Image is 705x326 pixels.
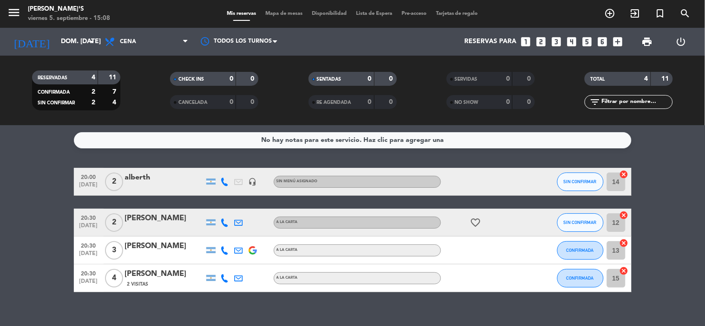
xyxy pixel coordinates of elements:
div: viernes 5. septiembre - 15:08 [28,14,110,23]
span: CANCELADA [178,100,207,105]
span: A LA CARTA [277,220,298,224]
i: looks_two [535,36,547,48]
strong: 0 [230,99,233,105]
button: CONFIRMADA [557,269,604,288]
strong: 4 [112,99,118,106]
span: Cena [120,38,136,45]
strong: 0 [506,99,510,105]
i: looks_one [520,36,532,48]
span: Disponibilidad [307,11,351,16]
span: SIN CONFIRMAR [564,220,597,225]
span: Reservas para [465,38,517,45]
strong: 4 [92,74,95,81]
div: [PERSON_NAME] [125,240,204,252]
strong: 0 [368,99,372,105]
span: 20:30 [77,240,100,250]
span: Sin menú asignado [277,179,318,183]
span: CONFIRMADA [38,90,70,95]
strong: 0 [230,76,233,82]
span: CONFIRMADA [567,275,594,281]
span: Lista de Espera [351,11,397,16]
span: RESERVADAS [38,76,67,80]
i: looks_3 [551,36,563,48]
strong: 0 [389,99,395,105]
img: google-logo.png [249,246,257,255]
i: filter_list [589,96,600,108]
span: 20:30 [77,268,100,278]
i: looks_4 [566,36,578,48]
strong: 0 [527,76,533,82]
div: No hay notas para este servicio. Haz clic para agregar una [261,135,444,146]
span: A LA CARTA [277,248,298,252]
span: Pre-acceso [397,11,431,16]
span: CONFIRMADA [567,248,594,253]
strong: 0 [251,76,257,82]
button: menu [7,6,21,23]
span: SIN CONFIRMAR [564,179,597,184]
span: 20:00 [77,171,100,182]
i: looks_5 [581,36,593,48]
i: [DATE] [7,32,56,52]
i: power_settings_new [676,36,687,47]
span: 2 Visitas [127,281,149,288]
button: SIN CONFIRMAR [557,213,604,232]
i: exit_to_app [630,8,641,19]
strong: 0 [506,76,510,82]
strong: 11 [109,74,118,81]
strong: 11 [662,76,671,82]
div: [PERSON_NAME]'s [28,5,110,14]
i: add_circle_outline [605,8,616,19]
strong: 2 [92,99,95,106]
div: LOG OUT [664,28,698,56]
i: looks_6 [597,36,609,48]
span: 2 [105,213,123,232]
i: favorite_border [470,217,481,228]
button: CONFIRMADA [557,241,604,260]
strong: 7 [112,89,118,95]
span: [DATE] [77,182,100,192]
span: 20:30 [77,212,100,223]
strong: 0 [527,99,533,105]
button: SIN CONFIRMAR [557,173,604,191]
i: cancel [619,238,629,248]
strong: 0 [389,76,395,82]
div: [PERSON_NAME] [125,212,204,224]
strong: 0 [251,99,257,105]
i: menu [7,6,21,19]
span: print [642,36,653,47]
span: A LA CARTA [277,276,298,280]
strong: 2 [92,89,95,95]
i: add_box [612,36,624,48]
span: Tarjetas de regalo [431,11,483,16]
span: SENTADAS [317,77,342,82]
i: cancel [619,211,629,220]
span: Mis reservas [222,11,261,16]
strong: 4 [645,76,648,82]
span: RE AGENDADA [317,100,351,105]
div: alberth [125,172,204,184]
span: 2 [105,173,123,191]
i: cancel [619,170,629,179]
strong: 0 [368,76,372,82]
span: SIN CONFIRMAR [38,101,75,105]
div: [PERSON_NAME] [125,268,204,280]
span: 3 [105,241,123,260]
i: turned_in_not [655,8,666,19]
i: search [680,8,691,19]
span: Mapa de mesas [261,11,307,16]
span: [DATE] [77,278,100,289]
span: [DATE] [77,250,100,261]
span: NO SHOW [455,100,479,105]
span: SERVIDAS [455,77,478,82]
span: [DATE] [77,223,100,233]
span: 4 [105,269,123,288]
i: headset_mic [249,178,257,186]
span: TOTAL [590,77,605,82]
span: CHECK INS [178,77,204,82]
input: Filtrar por nombre... [600,97,672,107]
i: arrow_drop_down [86,36,98,47]
i: cancel [619,266,629,275]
